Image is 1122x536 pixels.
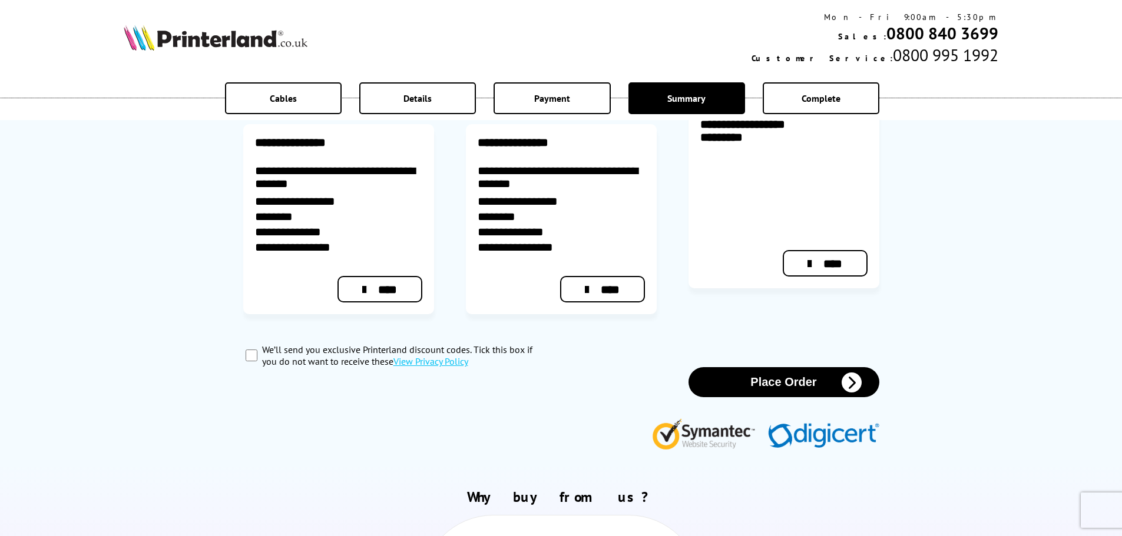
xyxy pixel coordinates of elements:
span: Cables [270,92,297,104]
img: Symantec Website Security [652,416,763,450]
img: Digicert [768,423,879,450]
span: Summary [667,92,706,104]
span: Complete [802,92,840,104]
a: modal_privacy [393,355,468,367]
button: Place Order [689,367,879,397]
span: Payment [534,92,570,104]
span: Customer Service: [752,53,893,64]
span: Details [403,92,432,104]
a: 0800 840 3699 [886,22,998,44]
span: 0800 995 1992 [893,44,998,66]
label: We’ll send you exclusive Printerland discount codes. Tick this box if you do not want to receive ... [262,344,548,367]
div: Mon - Fri 9:00am - 5:30pm [752,12,998,22]
span: Sales: [838,31,886,42]
img: Printerland Logo [124,25,307,51]
h2: Why buy from us? [124,488,999,506]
